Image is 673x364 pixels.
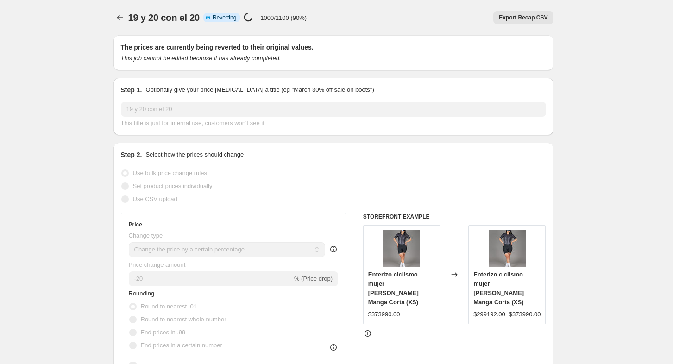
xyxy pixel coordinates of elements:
[129,232,163,239] span: Change type
[213,14,236,21] span: Reverting
[499,14,547,21] span: Export Recap CSV
[121,102,546,117] input: 30% off holiday sale
[121,43,546,52] h2: The prices are currently being reverted to their original values.
[473,271,524,306] span: Enterizo ciclismo mujer [PERSON_NAME] Manga Corta (XS)
[133,182,213,189] span: Set product prices individually
[141,316,226,323] span: Round to nearest whole number
[129,290,155,297] span: Rounding
[383,230,420,267] img: enterizonixmangacortafrente_80x.jpg
[368,310,400,319] div: $373990.00
[509,310,541,319] strike: $373990.00
[493,11,553,24] button: Export Recap CSV
[260,14,307,21] p: 1000/1100 (90%)
[121,55,281,62] i: This job cannot be edited because it has already completed.
[329,245,338,254] div: help
[363,213,546,220] h6: STOREFRONT EXAMPLE
[141,342,222,349] span: End prices in a certain number
[145,150,244,159] p: Select how the prices should change
[133,195,177,202] span: Use CSV upload
[128,13,200,23] span: 19 y 20 con el 20
[141,303,197,310] span: Round to nearest .01
[129,221,142,228] h3: Price
[133,169,207,176] span: Use bulk price change rules
[121,119,264,126] span: This title is just for internal use, customers won't see it
[294,275,333,282] span: % (Price drop)
[121,150,142,159] h2: Step 2.
[121,85,142,94] h2: Step 1.
[129,261,186,268] span: Price change amount
[489,230,526,267] img: enterizonixmangacortafrente_80x.jpg
[473,310,505,319] div: $299192.00
[141,329,186,336] span: End prices in .99
[368,271,419,306] span: Enterizo ciclismo mujer [PERSON_NAME] Manga Corta (XS)
[145,85,374,94] p: Optionally give your price [MEDICAL_DATA] a title (eg "March 30% off sale on boots")
[113,11,126,24] button: Price change jobs
[129,271,292,286] input: -15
